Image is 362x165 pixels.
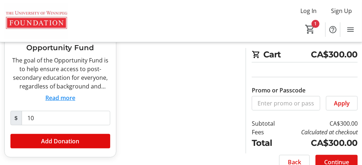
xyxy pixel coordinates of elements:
[300,6,317,15] span: Log In
[22,111,110,125] input: Donation Amount
[10,56,110,91] div: The goal of the Opportunity Fund is to help ensure access to post-secondary education for everyon...
[10,134,110,148] button: Add Donation
[252,119,282,128] td: Subtotal
[45,94,75,102] button: Read more
[252,86,305,95] label: Promo or Passcode
[343,22,358,37] button: Menu
[326,22,340,37] button: Help
[282,119,358,128] td: CA$300.00
[326,96,358,110] button: Apply
[334,99,350,108] span: Apply
[311,48,358,61] span: CA$300.00
[325,5,358,17] button: Sign Up
[10,42,110,53] h3: Opportunity Fund
[282,136,358,149] td: CA$300.00
[295,5,322,17] button: Log In
[4,3,68,39] img: The U of W Foundation's Logo
[252,48,358,62] h2: Cart
[282,128,358,136] td: Calculated at checkout
[10,111,22,125] span: $
[252,96,320,110] input: Enter promo or passcode
[304,23,317,36] button: Cart
[252,136,282,149] td: Total
[252,128,282,136] td: Fees
[41,137,80,146] span: Add Donation
[331,6,352,15] span: Sign Up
